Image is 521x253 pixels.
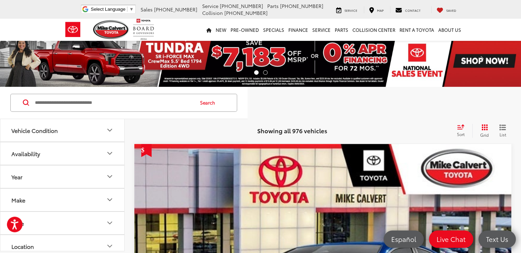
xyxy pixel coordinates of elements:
span: Text Us [483,235,512,243]
button: List View [494,124,511,138]
span: Get Price Drop Alert [141,144,152,157]
img: Toyota [60,18,86,41]
a: My Saved Vehicles [431,6,461,13]
div: Make [106,196,114,204]
a: Collision Center [350,19,397,41]
a: Español [384,231,424,248]
a: Live Chat [429,231,473,248]
span: List [499,132,506,137]
div: Vehicle Condition [106,126,114,134]
span: [PHONE_NUMBER] [154,6,197,13]
a: Map [364,6,389,13]
button: YearYear [0,165,125,188]
div: Availability [11,150,40,157]
div: Availability [106,149,114,157]
a: Finance [286,19,310,41]
div: Location [106,242,114,250]
div: Price [106,219,114,227]
span: ▼ [129,7,134,12]
a: Service [310,19,333,41]
span: Saved [446,8,456,12]
span: Select Language [91,7,125,12]
span: Map [377,8,384,12]
input: Search by Make, Model, or Keyword [34,94,194,111]
span: Live Chat [433,235,469,243]
a: Home [204,19,214,41]
img: Mike Calvert Toyota [93,20,130,39]
div: Location [11,243,34,250]
button: PricePrice [0,212,125,234]
span: Collision [202,9,223,16]
a: Rent a Toyota [397,19,436,41]
div: Vehicle Condition [11,127,58,134]
a: Contact [390,6,426,13]
button: MakeMake [0,189,125,211]
span: Service [344,8,357,12]
span: [PHONE_NUMBER] [220,2,263,9]
span: Grid [480,132,489,138]
div: Year [11,173,23,180]
span: Sales [141,6,153,13]
a: Text Us [478,231,516,248]
a: New [214,19,228,41]
span: Sort [457,131,465,137]
a: Service [331,6,362,13]
button: Vehicle ConditionVehicle Condition [0,119,125,142]
button: Select sort value [453,124,472,138]
a: Specials [261,19,286,41]
div: Make [11,197,25,203]
span: Service [202,2,218,9]
a: About Us [436,19,463,41]
button: Search [194,94,225,111]
button: Grid View [472,124,494,138]
span: Showing all 976 vehicles [257,126,327,135]
a: Parts [333,19,350,41]
span: Español [388,235,420,243]
a: Select Language​ [91,7,134,12]
a: Pre-Owned [228,19,261,41]
span: [PHONE_NUMBER] [224,9,268,16]
button: AvailabilityAvailability [0,142,125,165]
span: Contact [405,8,421,12]
span: Parts [267,2,279,9]
div: Year [106,172,114,181]
span: [PHONE_NUMBER] [280,2,323,9]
